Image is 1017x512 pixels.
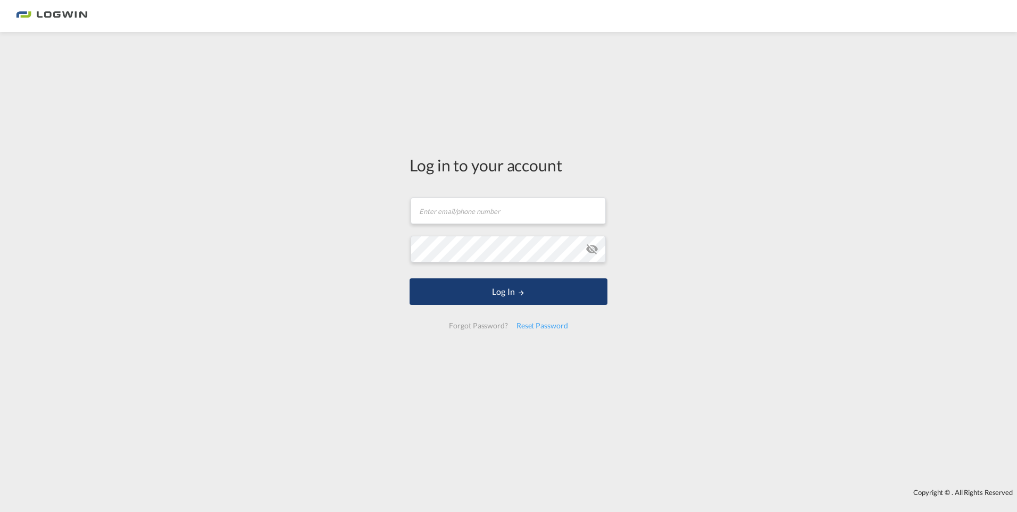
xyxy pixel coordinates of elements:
md-icon: icon-eye-off [586,243,598,255]
button: LOGIN [410,278,607,305]
img: bc73a0e0d8c111efacd525e4c8ad7d32.png [16,4,88,28]
div: Reset Password [512,316,572,335]
div: Forgot Password? [445,316,512,335]
input: Enter email/phone number [411,197,606,224]
div: Log in to your account [410,154,607,176]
